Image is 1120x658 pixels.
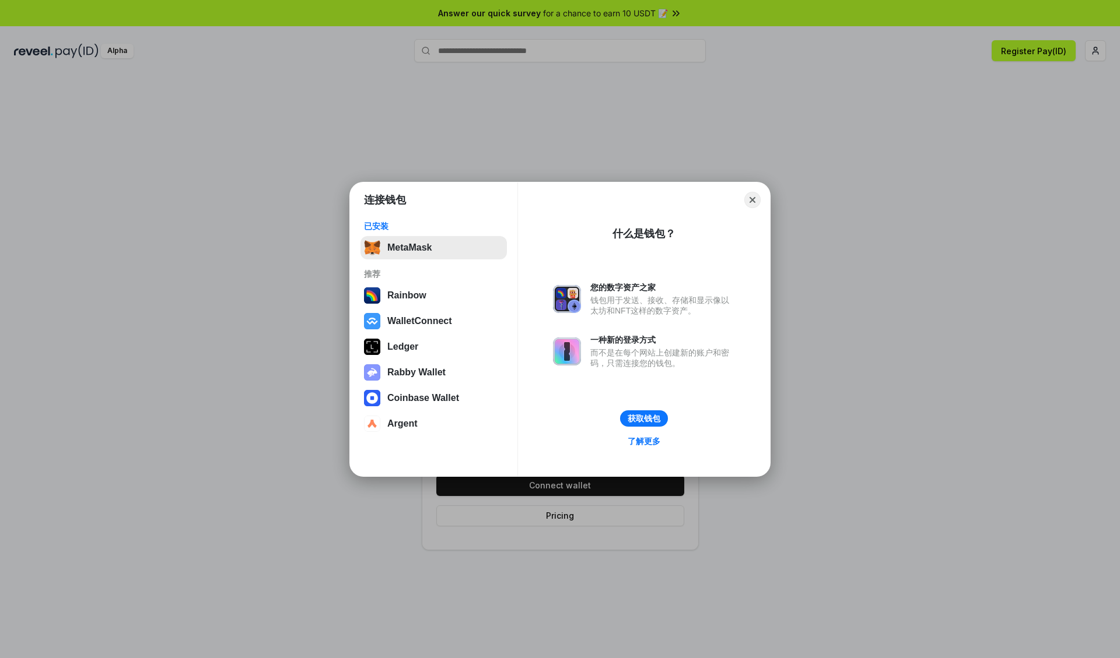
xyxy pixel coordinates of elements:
[387,242,432,253] div: MetaMask
[621,434,667,449] a: 了解更多
[360,335,507,358] button: Ledger
[364,269,503,279] div: 推荐
[387,367,446,378] div: Rabby Wallet
[620,410,668,427] button: 获取钱包
[364,339,380,355] img: svg+xml,%3Csvg%20xmlns%3D%22http%3A%2F%2Fwww.w3.org%2F2000%2Fsvg%22%20width%3D%2228%22%20height%3...
[360,386,507,410] button: Coinbase Wallet
[364,390,380,406] img: svg+xml,%3Csvg%20width%3D%2228%22%20height%3D%2228%22%20viewBox%3D%220%200%2028%2028%22%20fill%3D...
[387,418,418,429] div: Argent
[387,316,452,326] div: WalletConnect
[364,416,380,432] img: svg+xml,%3Csvg%20width%3D%2228%22%20height%3D%2228%22%20viewBox%3D%220%200%2028%2028%22%20fill%3D...
[744,192,761,208] button: Close
[360,309,507,333] button: WalletConnect
[387,393,459,403] div: Coinbase Wallet
[387,290,426,301] div: Rainbow
[612,227,675,241] div: 什么是钱包？
[364,313,380,329] img: svg+xml,%3Csvg%20width%3D%2228%22%20height%3D%2228%22%20viewBox%3D%220%200%2028%2028%22%20fill%3D...
[387,342,418,352] div: Ledger
[628,413,660,424] div: 获取钱包
[364,221,503,231] div: 已安装
[364,193,406,207] h1: 连接钱包
[360,236,507,259] button: MetaMask
[553,337,581,365] img: svg+xml,%3Csvg%20xmlns%3D%22http%3A%2F%2Fwww.w3.org%2F2000%2Fsvg%22%20fill%3D%22none%22%20viewBox...
[360,361,507,384] button: Rabby Wallet
[360,412,507,435] button: Argent
[590,347,735,368] div: 而不是在每个网站上创建新的账户和密码，只需连接您的钱包。
[364,287,380,304] img: svg+xml,%3Csvg%20width%3D%22120%22%20height%3D%22120%22%20viewBox%3D%220%200%20120%20120%22%20fil...
[590,335,735,345] div: 一种新的登录方式
[360,284,507,307] button: Rainbow
[628,436,660,446] div: 了解更多
[590,295,735,316] div: 钱包用于发送、接收、存储和显示像以太坊和NFT这样的数字资产。
[364,364,380,381] img: svg+xml,%3Csvg%20xmlns%3D%22http%3A%2F%2Fwww.w3.org%2F2000%2Fsvg%22%20fill%3D%22none%22%20viewBox...
[553,285,581,313] img: svg+xml,%3Csvg%20xmlns%3D%22http%3A%2F%2Fwww.w3.org%2F2000%2Fsvg%22%20fill%3D%22none%22%20viewBox...
[590,282,735,293] div: 您的数字资产之家
[364,240,380,256] img: svg+xml,%3Csvg%20fill%3D%22none%22%20height%3D%2233%22%20viewBox%3D%220%200%2035%2033%22%20width%...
